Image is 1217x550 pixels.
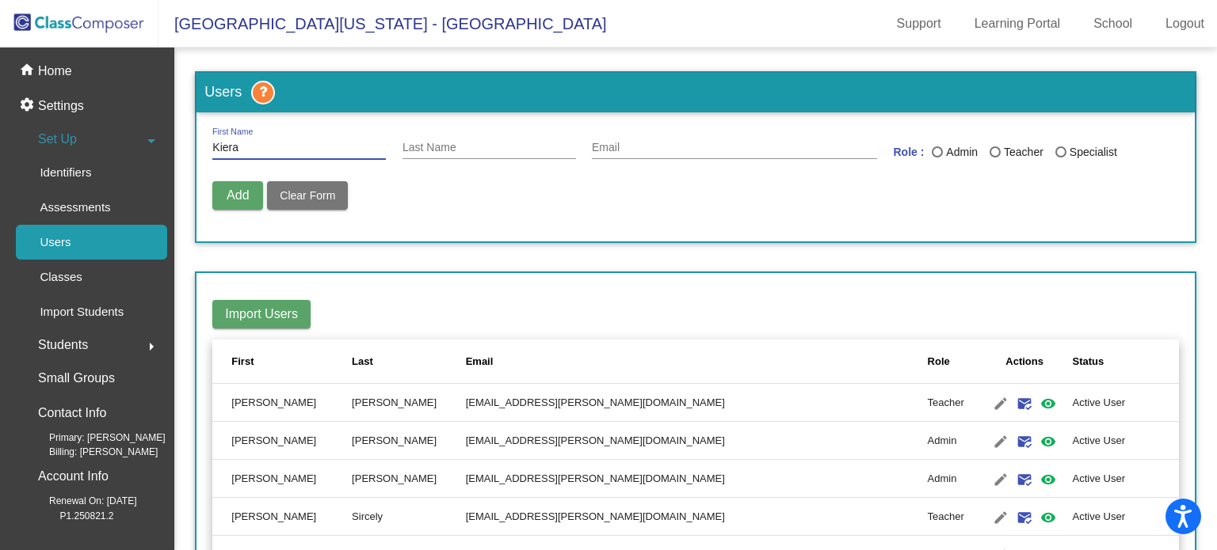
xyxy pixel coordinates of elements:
div: Specialist [1066,144,1117,161]
td: Active User [1073,460,1179,498]
td: [PERSON_NAME] [352,460,466,498]
p: Users [40,233,71,252]
p: Assessments [40,198,110,217]
a: School [1081,11,1145,36]
p: Small Groups [38,367,115,389]
td: [PERSON_NAME] [212,498,352,536]
button: Add [212,181,263,210]
p: Account Info [38,465,109,487]
div: Last [352,354,373,370]
span: Billing: [PERSON_NAME] [24,445,158,459]
td: [EMAIL_ADDRESS][PERSON_NAME][DOMAIN_NAME] [466,498,928,536]
button: Import Users [212,300,311,328]
a: Logout [1153,11,1217,36]
mat-icon: visibility [1039,432,1058,451]
p: Contact Info [38,402,106,424]
div: Last [352,354,466,370]
input: First Name [212,142,386,154]
mat-icon: edit [991,394,1010,413]
span: Renewal On: [DATE] [24,494,136,508]
mat-icon: visibility [1039,508,1058,527]
div: Email [466,354,494,370]
td: Admin [928,460,977,498]
td: Active User [1073,384,1179,422]
td: Active User [1073,422,1179,460]
p: Home [38,62,72,81]
mat-icon: settings [19,97,38,116]
mat-icon: visibility [1039,470,1058,489]
mat-icon: mark_email_read [1015,432,1034,451]
td: [PERSON_NAME] [212,384,352,422]
span: Students [38,334,88,356]
td: Teacher [928,384,977,422]
div: Status [1073,354,1104,370]
mat-icon: home [19,62,38,81]
mat-icon: visibility [1039,394,1058,413]
span: Clear Form [280,189,335,202]
p: Settings [38,97,84,116]
td: Admin [928,422,977,460]
td: Active User [1073,498,1179,536]
div: Admin [943,144,978,161]
span: Set Up [38,128,77,150]
span: Import Users [225,307,298,321]
td: [EMAIL_ADDRESS][PERSON_NAME][DOMAIN_NAME] [466,460,928,498]
th: Actions [977,339,1073,384]
div: Role [928,354,950,370]
a: Support [884,11,954,36]
mat-icon: arrow_drop_down [142,131,161,150]
div: First [231,354,352,370]
td: Teacher [928,498,977,536]
td: Sircely [352,498,466,536]
mat-icon: edit [991,508,1010,527]
mat-radio-group: Last Name [932,144,1128,165]
p: Identifiers [40,163,91,182]
span: Add [227,188,249,202]
p: Import Students [40,302,124,321]
mat-icon: edit [991,432,1010,451]
div: Role [928,354,977,370]
h3: Users [196,73,1194,112]
td: [EMAIL_ADDRESS][PERSON_NAME][DOMAIN_NAME] [466,422,928,460]
mat-icon: mark_email_read [1015,394,1034,413]
mat-icon: arrow_right [142,337,161,356]
td: [PERSON_NAME] [352,384,466,422]
div: First [231,354,254,370]
td: [PERSON_NAME] [352,422,466,460]
input: E Mail [592,142,877,154]
td: [PERSON_NAME] [212,460,352,498]
td: [PERSON_NAME] [212,422,352,460]
div: Email [466,354,928,370]
span: [GEOGRAPHIC_DATA][US_STATE] - [GEOGRAPHIC_DATA] [158,11,607,36]
mat-icon: mark_email_read [1015,470,1034,489]
mat-icon: mark_email_read [1015,508,1034,527]
mat-icon: edit [991,470,1010,489]
mat-label: Role : [893,144,924,165]
a: Learning Portal [962,11,1074,36]
span: Primary: [PERSON_NAME] [24,431,166,445]
td: [EMAIL_ADDRESS][PERSON_NAME][DOMAIN_NAME] [466,384,928,422]
div: Status [1073,354,1160,370]
input: Last Name [402,142,576,154]
div: Teacher [1001,144,1043,161]
button: Clear Form [267,181,348,210]
p: Classes [40,267,82,286]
